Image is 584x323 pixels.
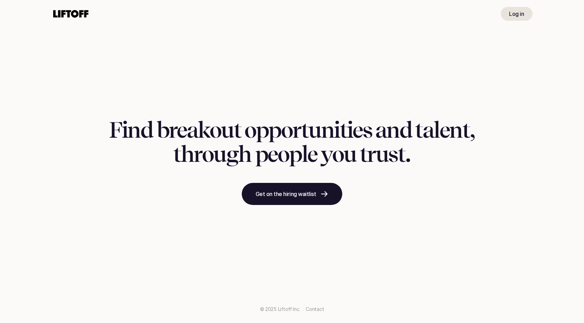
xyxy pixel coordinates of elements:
a: Contact [306,306,324,312]
p: Log in [509,10,524,18]
h1: Find breakout opportunities and talent, through people you trust. [109,118,475,167]
a: Log in [501,7,532,21]
p: Get on the hiring waitlist [256,190,316,198]
a: Get on the hiring waitlist [242,183,343,205]
p: © 2025 Liftoff Inc. [260,306,300,313]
